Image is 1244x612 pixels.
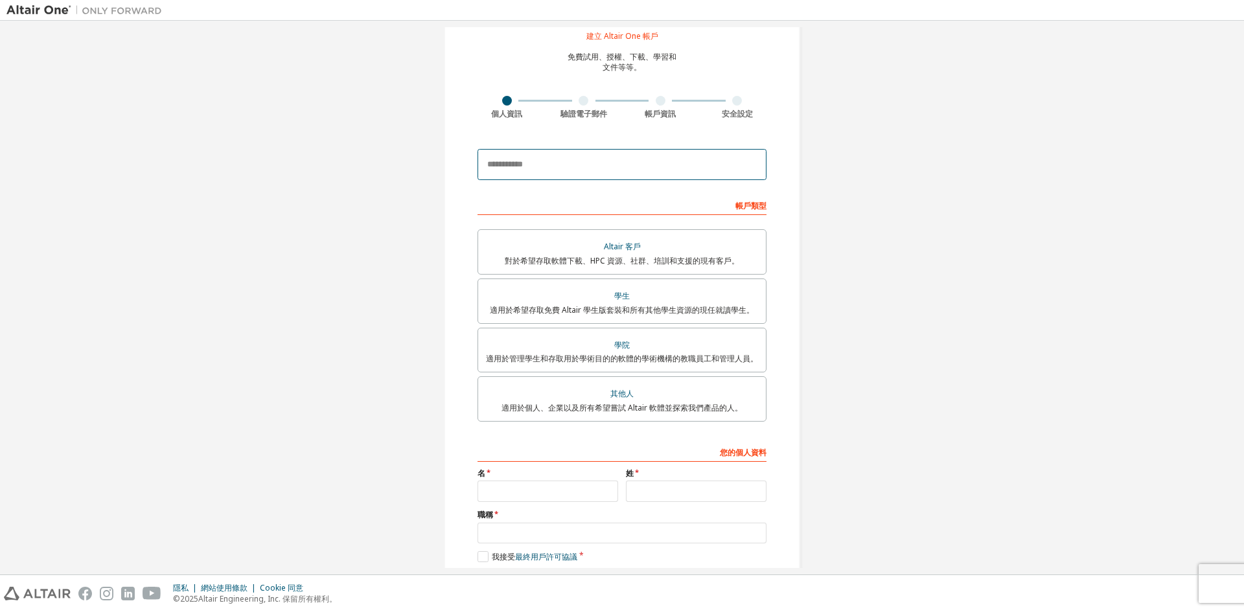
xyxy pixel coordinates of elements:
[173,582,189,593] font: 隱私
[143,587,161,600] img: youtube.svg
[505,255,739,266] font: 對於希望存取軟體下載、HPC 資源、社群、培訓和支援的現有客戶。
[722,108,753,119] font: 安全設定
[198,593,337,604] font: Altair Engineering, Inc. 保留所有權利。
[478,509,493,520] font: 職稱
[560,108,607,119] font: 驗證電子郵件
[121,587,135,600] img: linkedin.svg
[492,551,515,562] font: 我接受
[586,30,658,41] font: 建立 Altair One 帳戶
[490,304,754,315] font: 適用於希望存取免費 Altair 學生版套裝和所有其他學生資源的現任就讀學生。
[515,551,577,562] font: 最終用戶許可協議
[486,353,758,364] font: 適用於管理學生和存取用於學術目的的軟體的學術機構的教職員工和管理人員。
[735,200,766,211] font: 帳戶類型
[604,241,641,252] font: Altair 客戶
[603,62,641,73] font: 文件等等。
[78,587,92,600] img: facebook.svg
[180,593,198,604] font: 2025
[6,4,168,17] img: 牽牛星一號
[100,587,113,600] img: instagram.svg
[626,468,634,479] font: 姓
[614,290,630,301] font: 學生
[478,468,485,479] font: 名
[260,582,303,593] font: Cookie 同意
[173,593,180,604] font: ©
[610,388,634,399] font: 其他人
[614,339,630,350] font: 學院
[4,587,71,600] img: altair_logo.svg
[568,51,676,62] font: 免費試用、授權、下載、學習和
[501,402,743,413] font: 適用於個人、企業以及所有希望嘗試 Altair 軟體並探索我們產品的人。
[491,108,522,119] font: 個人資訊
[720,447,766,458] font: 您的個人資料
[201,582,248,593] font: 網站使用條款
[645,108,676,119] font: 帳戶資訊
